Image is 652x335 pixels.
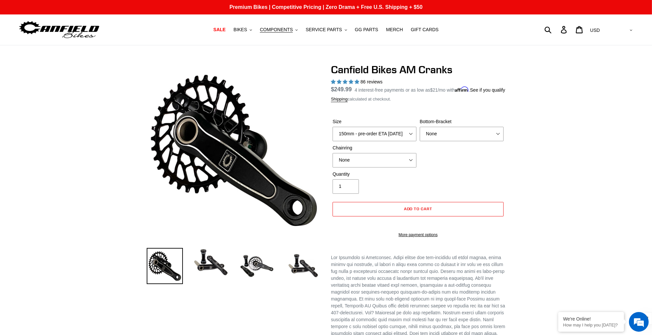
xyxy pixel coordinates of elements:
span: COMPONENTS [260,27,293,33]
img: Load image into Gallery viewer, Canfield Bikes AM Cranks [239,248,275,284]
a: More payment options [333,232,504,238]
a: GIFT CARDS [408,25,442,34]
a: GG PARTS [352,25,382,34]
label: Bottom-Bracket [420,118,504,125]
label: Chainring [333,145,416,151]
span: Affirm [455,86,469,92]
button: SERVICE PARTS [302,25,350,34]
span: BIKES [234,27,247,33]
a: MERCH [383,25,406,34]
label: Size [333,118,416,125]
span: 4.97 stars [331,79,361,84]
span: SERVICE PARTS [306,27,342,33]
span: Add to cart [404,206,433,211]
span: SALE [213,27,226,33]
h1: Canfield Bikes AM Cranks [331,63,505,76]
p: How may I help you today? [563,323,619,327]
input: Search [548,22,565,37]
span: MERCH [386,27,403,33]
button: Add to cart [333,202,504,216]
a: Shipping [331,97,348,102]
div: calculated at checkout. [331,96,505,102]
span: $249.99 [331,86,352,93]
img: Load image into Gallery viewer, Canfield Bikes AM Cranks [147,248,183,284]
button: BIKES [230,25,255,34]
img: Load image into Gallery viewer, Canfield Cranks [193,248,229,277]
div: We're Online! [563,316,619,322]
p: 4 interest-free payments or as low as /mo with . [355,85,505,94]
button: COMPONENTS [257,25,301,34]
img: Load image into Gallery viewer, CANFIELD-AM_DH-CRANKS [285,248,321,284]
a: See if you qualify - Learn more about Affirm Financing (opens in modal) [470,87,505,93]
label: Quantity [333,171,416,178]
span: $21 [430,87,438,93]
img: Canfield Bikes [18,19,100,40]
span: GG PARTS [355,27,378,33]
span: GIFT CARDS [411,27,439,33]
a: SALE [210,25,229,34]
span: 86 reviews [361,79,383,84]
